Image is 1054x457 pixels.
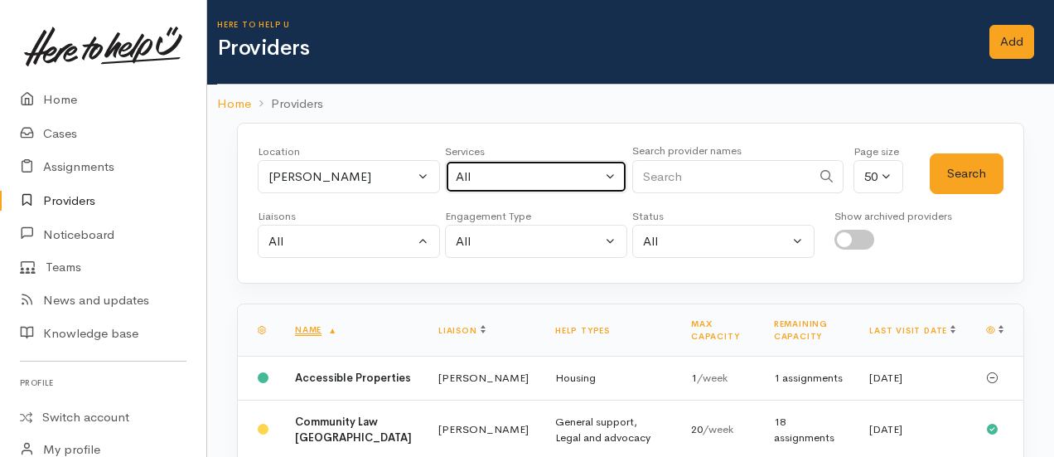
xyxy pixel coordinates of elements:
[632,208,815,225] div: Status
[856,357,973,401] td: [DATE]
[853,160,903,194] button: 50
[258,160,440,194] button: Te Kuiti
[445,160,627,194] button: All
[774,318,828,342] a: Remaining capacity
[425,357,542,401] td: [PERSON_NAME]
[268,168,414,187] div: [PERSON_NAME]
[438,325,486,336] a: Liaison
[691,421,747,438] div: 20
[774,370,843,387] div: 1 assignments
[643,232,789,251] div: All
[456,232,602,251] div: All
[295,324,337,335] a: Name
[632,225,815,259] button: All
[217,36,969,61] h1: Providers
[20,372,186,394] h6: Profile
[853,143,903,160] div: Page size
[703,422,733,436] span: /week
[258,143,440,160] div: Location
[445,208,627,225] div: Engagement Type
[869,325,955,336] a: Last visit date
[989,25,1034,59] a: Add
[864,168,878,187] div: 50
[691,370,747,387] div: 1
[217,20,969,29] h6: Here to help u
[691,318,739,342] a: Max capacity
[697,371,728,385] span: /week
[555,325,610,336] a: Help types
[456,168,602,187] div: All
[632,160,811,194] input: Search
[445,143,627,160] div: Services
[834,208,952,225] div: Show archived providers
[258,208,440,225] div: Liaisons
[207,85,1054,124] nav: breadcrumb
[295,371,411,385] b: Accessible Properties
[295,415,412,445] b: Community Law [GEOGRAPHIC_DATA]
[542,357,678,401] td: Housing
[268,232,414,251] div: All
[251,95,323,114] li: Providers
[774,414,843,446] div: 18 assignments
[258,225,440,259] button: All
[930,153,1003,194] button: Search
[445,225,627,259] button: All
[632,143,742,158] small: Search provider names
[217,95,251,114] a: Home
